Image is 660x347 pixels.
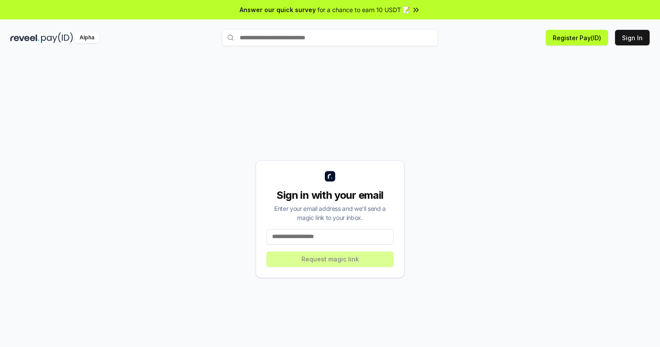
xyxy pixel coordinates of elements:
div: Enter your email address and we’ll send a magic link to your inbox. [266,204,394,222]
img: logo_small [325,171,335,181]
button: Register Pay(ID) [546,30,608,45]
button: Sign In [615,30,650,45]
span: Answer our quick survey [240,5,316,14]
div: Alpha [75,32,99,43]
img: reveel_dark [10,32,39,43]
span: for a chance to earn 10 USDT 📝 [317,5,410,14]
div: Sign in with your email [266,188,394,202]
img: pay_id [41,32,73,43]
